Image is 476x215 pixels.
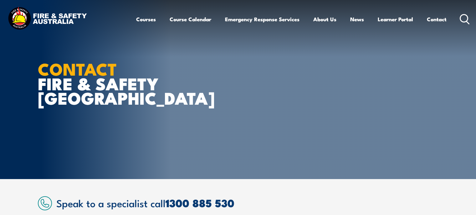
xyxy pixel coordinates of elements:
a: 1300 885 530 [166,194,234,211]
h2: Speak to a specialist call [56,197,438,208]
strong: CONTACT [38,55,117,81]
h1: FIRE & SAFETY [GEOGRAPHIC_DATA] [38,61,192,105]
a: Learner Portal [378,11,413,27]
a: Courses [136,11,156,27]
a: News [350,11,364,27]
a: Course Calendar [170,11,211,27]
a: About Us [313,11,336,27]
a: Contact [427,11,447,27]
a: Emergency Response Services [225,11,299,27]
